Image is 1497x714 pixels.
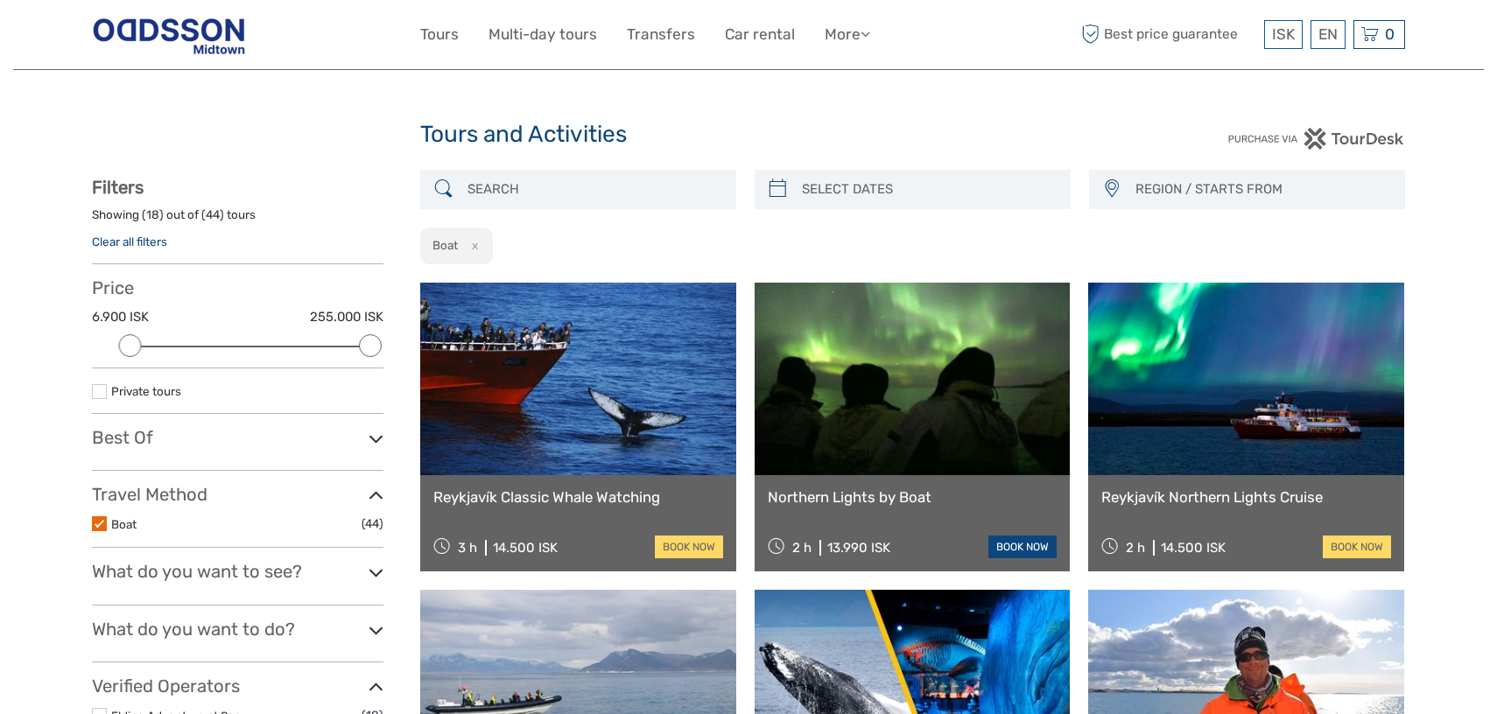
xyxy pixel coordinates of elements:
span: 3 h [458,540,477,556]
h3: What do you want to see? [92,561,383,582]
button: REGION / STARTS FROM [1128,175,1396,204]
a: Private tours [111,384,181,398]
h1: Tours and Activities [420,121,1077,149]
div: 14.500 ISK [1161,540,1226,556]
span: (44) [362,514,383,534]
label: 18 [146,206,159,223]
div: 13.990 ISK [827,540,890,556]
img: Reykjavik Residence [92,13,246,56]
a: book now [655,535,723,558]
a: Transfers [627,22,695,47]
h3: Best Of [92,427,383,448]
a: Multi-day tours [488,22,597,47]
label: 44 [206,206,220,223]
a: book now [1323,535,1391,558]
a: book now [988,535,1057,558]
a: Reykjavík Classic Whale Watching [433,488,723,506]
strong: Filters [92,177,144,198]
input: SELECT DATES [795,174,1062,205]
h2: Boat [432,238,458,252]
span: 2 h [1126,540,1145,556]
label: 255.000 ISK [310,308,383,326]
a: Boat [111,517,137,531]
button: x [460,236,484,255]
a: Reykjavík Northern Lights Cruise [1101,488,1391,506]
a: More [825,22,870,47]
h3: What do you want to do? [92,619,383,640]
span: Best price guarantee [1077,20,1260,49]
span: 2 h [792,540,812,556]
h3: Price [92,277,383,298]
a: Clear all filters [92,234,167,248]
input: SEARCH [460,174,727,205]
span: 0 [1382,25,1397,43]
img: PurchaseViaTourDesk.png [1227,128,1405,150]
div: Showing ( ) out of ( ) tours [92,206,383,234]
div: EN [1311,20,1346,49]
a: Northern Lights by Boat [768,488,1058,506]
div: 14.500 ISK [493,540,558,556]
a: Car rental [725,22,795,47]
h3: Verified Operators [92,675,383,696]
h3: Travel Method [92,484,383,505]
span: ISK [1272,25,1295,43]
label: 6.900 ISK [92,308,149,326]
a: Tours [420,22,459,47]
